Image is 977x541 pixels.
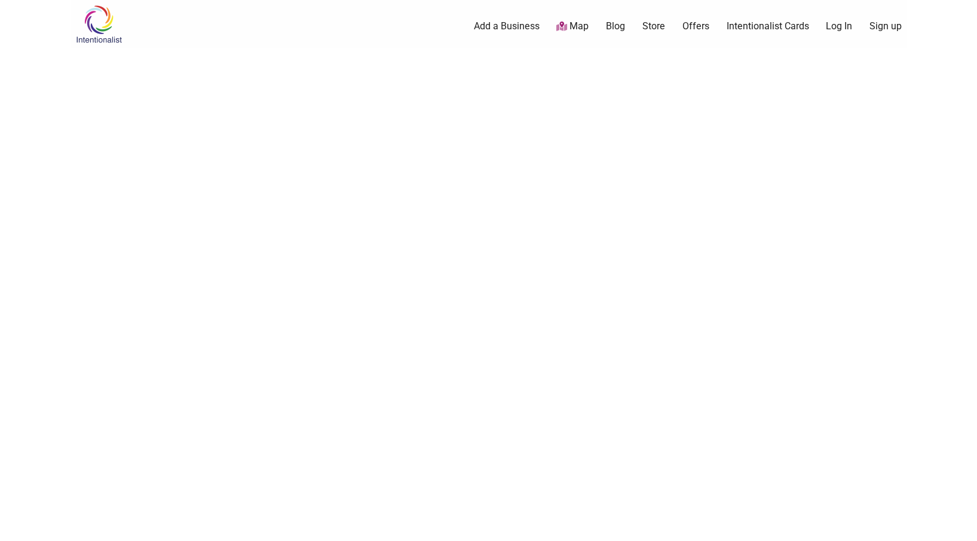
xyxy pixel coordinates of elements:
[556,20,589,33] a: Map
[71,5,127,44] img: Intentionalist
[606,20,625,33] a: Blog
[826,20,852,33] a: Log In
[869,20,902,33] a: Sign up
[642,20,665,33] a: Store
[474,20,540,33] a: Add a Business
[727,20,809,33] a: Intentionalist Cards
[682,20,709,33] a: Offers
